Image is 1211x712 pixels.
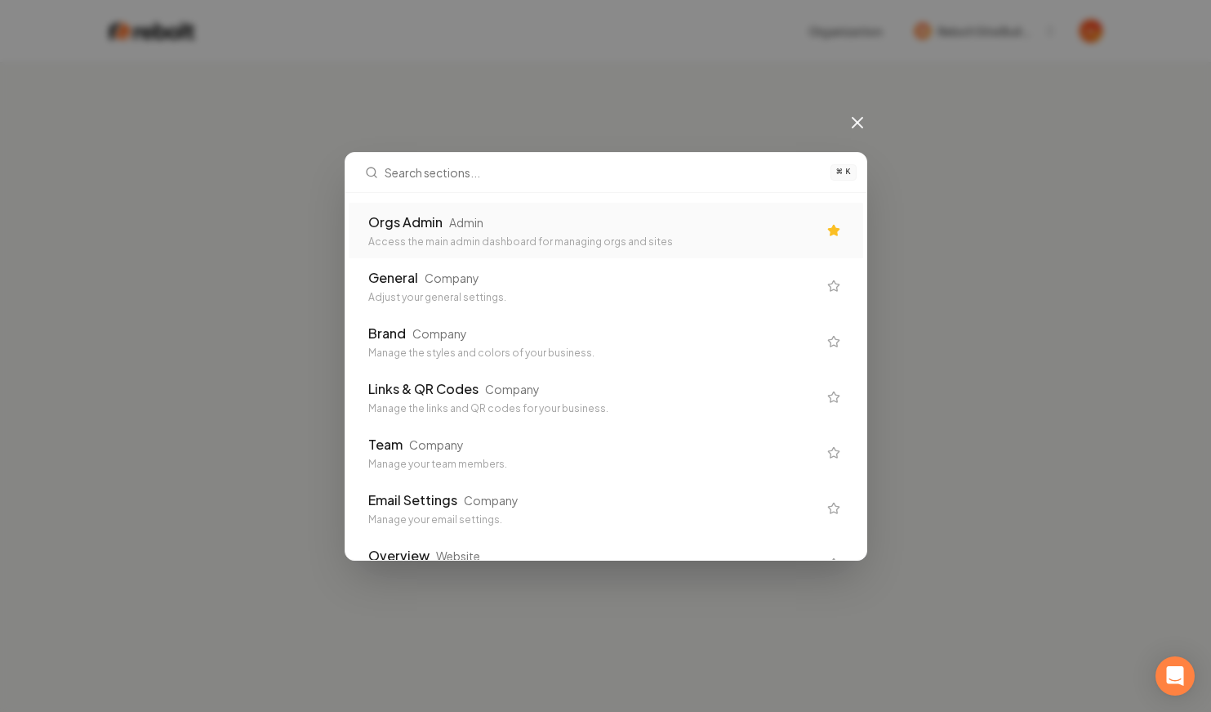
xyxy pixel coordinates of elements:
div: Open Intercom Messenger [1155,656,1195,696]
div: Team [368,435,403,455]
div: Access the main admin dashboard for managing orgs and sites [368,235,817,249]
div: Company [425,270,479,286]
div: Adjust your general settings. [368,291,817,304]
div: Email Settings [368,490,457,510]
div: Manage your team members. [368,458,817,471]
div: General [368,268,418,288]
div: Company [464,492,519,508]
div: Website [436,548,480,564]
div: Company [412,325,467,342]
div: Company [409,437,464,453]
div: Admin [449,214,483,231]
div: Brand [368,324,406,343]
div: Search sections... [345,193,866,560]
div: Company [485,381,540,397]
input: Search sections... [385,153,821,192]
div: Overview [368,546,430,566]
div: Manage the styles and colors of your business. [368,347,817,360]
div: Links & QR Codes [368,379,479,399]
div: Manage your email settings. [368,513,817,526]
div: Manage the links and QR codes for your business. [368,402,817,415]
div: Orgs Admin [368,213,443,232]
